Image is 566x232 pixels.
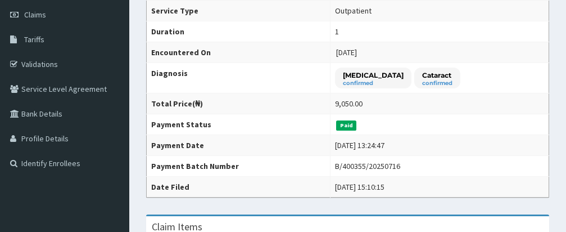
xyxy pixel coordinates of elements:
[147,177,330,198] th: Date Filed
[152,222,202,232] h3: Claim Items
[335,98,363,109] div: 9,050.00
[422,81,452,86] small: confirmed
[147,114,330,135] th: Payment Status
[147,21,330,42] th: Duration
[335,181,384,193] div: [DATE] 15:10:15
[335,26,339,37] div: 1
[335,5,372,16] div: Outpatient
[343,70,404,80] p: [MEDICAL_DATA]
[147,135,330,156] th: Payment Date
[24,34,44,44] span: Tariffs
[336,47,357,57] span: [DATE]
[147,156,330,177] th: Payment Batch Number
[147,93,330,114] th: Total Price(₦)
[343,81,404,86] small: confirmed
[335,140,384,151] div: [DATE] 13:24:47
[335,160,400,172] div: B/400355/20250716
[147,63,330,93] th: Diagnosis
[24,10,46,20] span: Claims
[147,42,330,63] th: Encountered On
[147,1,330,21] th: Service Type
[336,121,356,131] span: Paid
[422,70,452,80] p: Cataract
